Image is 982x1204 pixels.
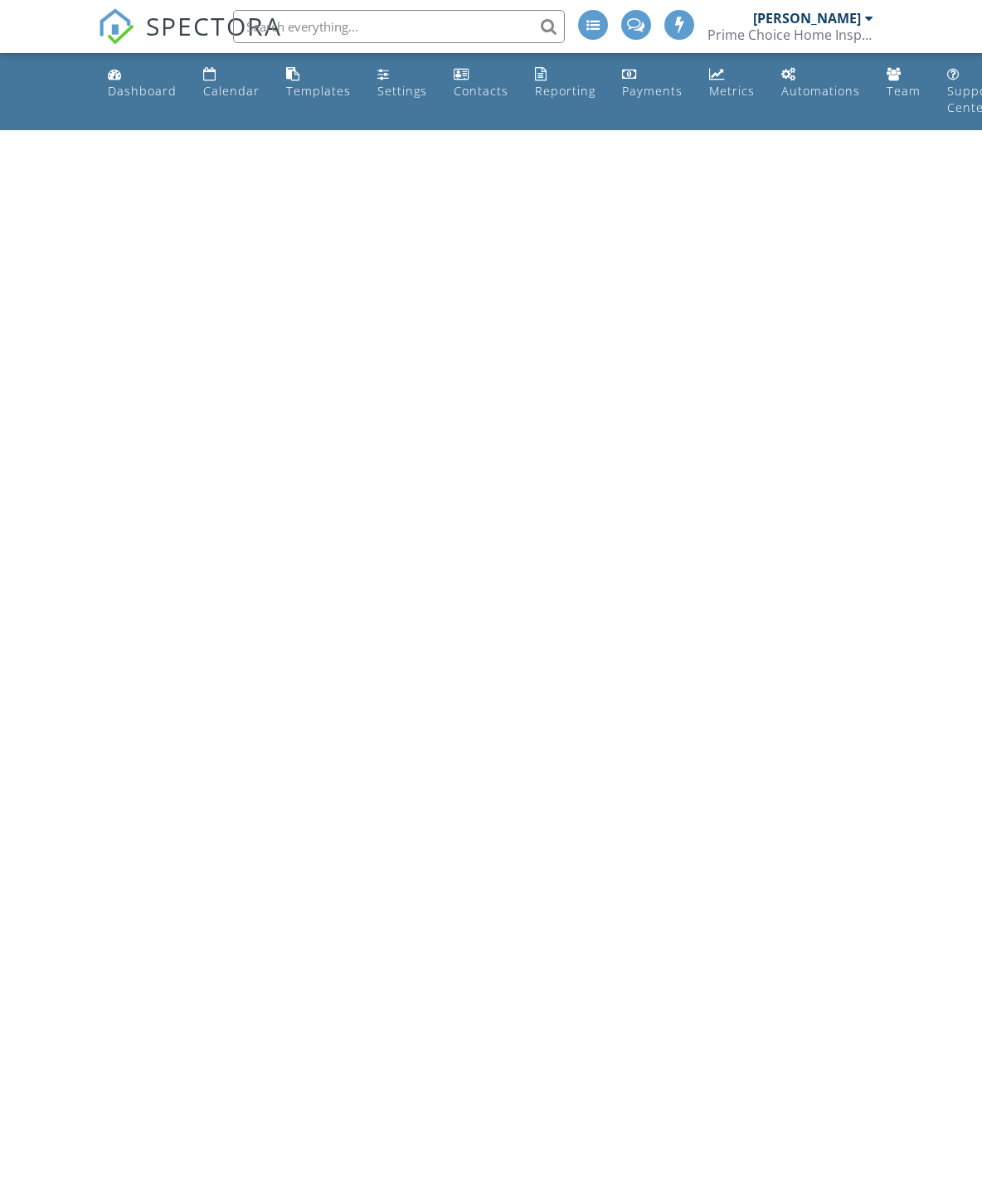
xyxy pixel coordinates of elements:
div: Dashboard [108,83,177,99]
a: Team [880,60,927,107]
div: Prime Choice Home Inspections [707,27,873,43]
div: Reporting [535,83,596,99]
div: Calendar [203,83,260,99]
a: Reporting [528,60,602,107]
div: [PERSON_NAME] [753,10,861,27]
a: Settings [371,60,434,107]
div: Templates [286,83,351,99]
a: SPECTORA [98,22,282,57]
a: Payments [615,60,689,107]
div: Contacts [454,83,508,99]
span: SPECTORA [146,8,282,43]
div: Payments [622,83,683,99]
a: Templates [280,60,357,107]
a: Calendar [197,60,266,107]
img: The Best Home Inspection Software - Spectora [98,8,134,45]
div: Automations [781,83,860,99]
div: Settings [377,83,427,99]
a: Automations (Advanced) [775,60,867,107]
a: Metrics [702,60,761,107]
input: Search everything... [233,10,565,43]
a: Contacts [447,60,515,107]
div: Team [887,83,921,99]
div: Metrics [709,83,755,99]
a: Dashboard [101,60,183,107]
